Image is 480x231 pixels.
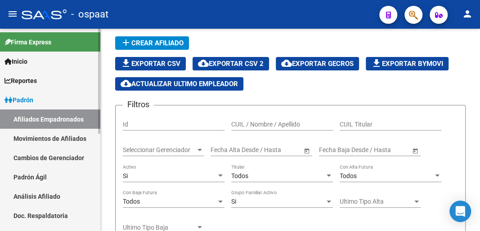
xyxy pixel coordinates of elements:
[123,98,154,111] h3: Filtros
[211,146,243,154] input: Fecha inicio
[4,37,51,47] span: Firma Express
[371,60,443,68] span: Exportar Bymovi
[115,36,189,50] button: Crear Afiliado
[366,57,449,70] button: Exportar Bymovi
[449,200,471,222] div: Open Intercom Messenger
[319,146,352,154] input: Fecha inicio
[302,146,311,155] button: Open calendar
[251,146,295,154] input: Fecha fin
[121,78,131,89] mat-icon: cloud_download
[7,9,18,19] mat-icon: menu
[198,58,209,69] mat-icon: cloud_download
[121,80,238,88] span: Actualizar ultimo Empleador
[231,172,248,179] span: Todos
[121,60,180,68] span: Exportar CSV
[462,9,473,19] mat-icon: person
[121,37,131,48] mat-icon: add
[281,60,354,68] span: Exportar GECROS
[340,198,413,205] span: Ultimo Tipo Alta
[276,57,359,70] button: Exportar GECROS
[123,146,196,154] span: Seleccionar Gerenciador
[121,39,184,47] span: Crear Afiliado
[4,95,33,105] span: Padrón
[231,198,236,205] span: Si
[123,172,128,179] span: Si
[4,57,27,66] span: Inicio
[281,58,292,69] mat-icon: cloud_download
[193,57,269,70] button: Exportar CSV 2
[340,172,357,179] span: Todos
[198,60,264,68] span: Exportar CSV 2
[371,58,382,69] mat-icon: file_download
[115,77,243,91] button: Actualizar ultimo Empleador
[123,198,140,205] span: Todos
[115,57,186,70] button: Exportar CSV
[359,146,404,154] input: Fecha fin
[71,4,108,24] span: - ospaat
[4,76,37,86] span: Reportes
[410,146,420,155] button: Open calendar
[121,58,131,69] mat-icon: file_download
